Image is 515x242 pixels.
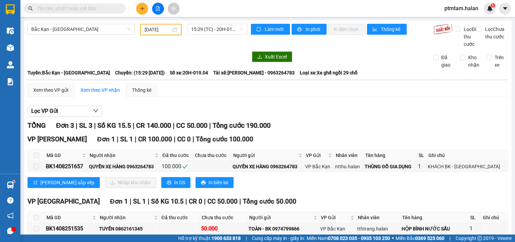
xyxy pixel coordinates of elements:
[140,6,145,11] span: plus
[328,236,390,241] strong: 0708 023 035 - 0935 103 250
[130,197,131,205] span: |
[257,54,262,60] span: download
[110,197,128,205] span: Đơn 1
[97,135,115,143] span: Đơn 1
[477,236,482,241] span: copyright
[167,180,171,186] span: printer
[233,152,297,159] span: Người gửi
[45,161,88,172] td: BK1408251657
[46,224,97,233] div: BK1408251535
[46,162,87,171] div: BK1408251657
[265,53,287,60] span: Xuất Excel
[427,150,508,161] th: Ghi chú
[7,228,14,234] span: message
[170,69,208,76] span: Số xe: 20H-019.04
[252,51,292,62] button: downloadXuất Excel
[239,197,241,205] span: |
[47,214,91,221] span: Mã GD
[117,135,118,143] span: |
[7,61,14,68] img: warehouse-icon
[174,135,176,143] span: |
[132,86,151,94] div: Thống kê
[319,223,356,234] td: VP Bắc Kạn
[468,212,481,223] th: SL
[7,197,14,204] span: question-circle
[160,212,200,223] th: Đã thu cước
[168,3,180,15] button: aim
[249,225,318,232] div: TOÀN - BK 0974799866
[256,27,262,32] span: sync
[33,180,38,186] span: sort-ascending
[328,24,365,35] button: In đơn chọn
[417,150,427,161] th: SL
[27,70,110,75] b: Tuyến: Bắc Kạn - [GEOGRAPHIC_DATA]
[372,27,378,32] span: bar-chart
[492,3,494,8] span: 1
[492,54,508,69] span: Trên xe
[79,121,92,129] span: SL 3
[367,24,407,35] button: bar-chartThống kê
[306,25,321,33] span: In phơi
[487,5,493,12] img: icon-new-feature
[365,163,416,170] div: THÙNG ĐỒ GIA DỤNG
[502,5,508,12] span: caret-down
[357,225,400,232] div: tthtrang.halan
[461,25,479,48] span: Lọc Đã thu cước
[28,6,33,11] span: search
[433,24,453,35] img: 9k=
[307,235,390,242] span: Miền Nam
[7,27,14,34] img: warehouse-icon
[196,177,234,188] button: printerIn biên lai
[211,236,241,241] strong: 1900 633 818
[148,197,149,205] span: |
[364,150,417,161] th: Tên hàng
[201,224,246,233] div: 50.000
[249,214,312,221] span: Người gửi
[418,162,425,171] div: 1
[100,214,152,221] span: Người nhận
[7,78,14,85] img: solution-icon
[304,161,334,172] td: VP Bắc Kạn
[470,224,479,233] div: 1
[233,163,303,170] div: QUYỀN XE HÀNG 0963264783
[162,162,192,171] div: 100.000
[252,235,305,242] span: Cung cấp máy in - giấy in:
[89,163,160,170] div: QUYỀN XE HÀNG 0963264783
[136,3,148,15] button: plus
[297,27,303,32] span: printer
[31,107,58,115] span: Lọc VP Gửi
[155,6,160,11] span: file-add
[204,197,206,205] span: |
[138,135,172,143] span: CR 100.000
[99,225,158,232] div: TUYỀN 0862161345
[196,135,253,143] span: Tổng cước 100.000
[27,106,102,117] button: Lọc VP Gửi
[193,150,232,161] th: Chưa thu cước
[428,163,506,170] div: KHÁCH BK - [GEOGRAPHIC_DATA]
[152,3,164,15] button: file-add
[93,108,98,114] span: down
[251,24,290,35] button: syncLàm mới
[491,3,495,8] sup: 1
[334,150,364,161] th: Nhân viên
[185,197,187,205] span: |
[213,121,271,129] span: Tổng cước 190.000
[7,44,14,51] img: warehouse-icon
[200,212,247,223] th: Chưa thu cước
[305,163,333,170] div: VP Bắc Kạn
[265,25,284,33] span: Làm mới
[178,235,241,242] span: Hỗ trợ kỹ thuật:
[300,69,357,76] span: Loại xe: Xe ghế ngồi 29 chỗ
[161,150,193,161] th: Đã thu cước
[306,152,327,159] span: VP Gửi
[320,225,355,232] div: VP Bắc Kạn
[105,177,156,188] button: downloadNhập kho nhận
[177,135,191,143] span: CC 0
[80,86,120,94] div: Xem theo VP nhận
[33,86,68,94] div: Xem theo VP gửi
[97,121,131,129] span: Số KG 15.5
[120,135,133,143] span: SL 1
[151,197,184,205] span: Số KG 10.5
[27,135,87,143] span: VP [PERSON_NAME]
[90,152,154,159] span: Người nhận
